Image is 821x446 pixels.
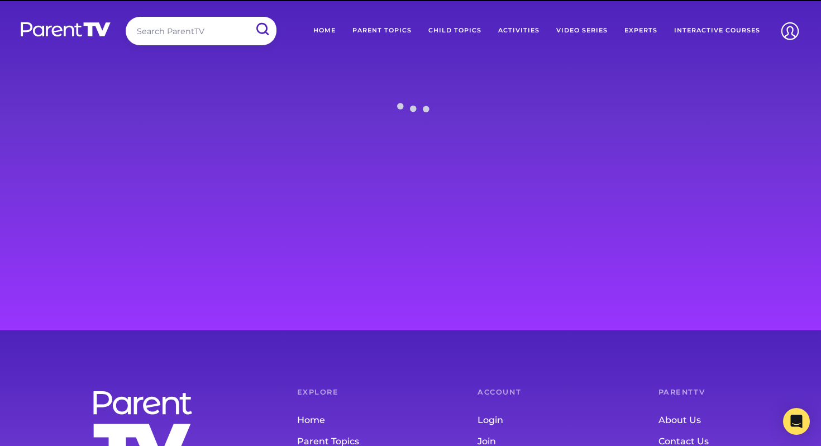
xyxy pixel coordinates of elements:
[297,389,433,396] h6: Explore
[478,389,614,396] h6: Account
[776,17,804,45] img: Account
[247,17,276,42] input: Submit
[666,17,769,45] a: Interactive Courses
[420,17,490,45] a: Child Topics
[20,21,112,37] img: parenttv-logo-white.4c85aaf.svg
[490,17,548,45] a: Activities
[478,410,614,431] a: Login
[344,17,420,45] a: Parent Topics
[658,389,795,396] h6: ParentTV
[297,410,433,431] a: Home
[783,408,810,435] div: Open Intercom Messenger
[305,17,344,45] a: Home
[616,17,666,45] a: Experts
[548,17,616,45] a: Video Series
[126,17,276,45] input: Search ParentTV
[658,410,795,431] a: About Us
